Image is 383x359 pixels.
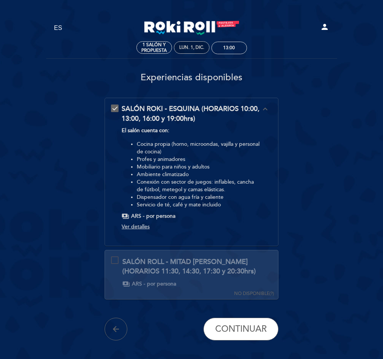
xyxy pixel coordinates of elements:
span: payments [122,212,129,220]
i: person [320,22,329,31]
span: NO DISPONIBLE [234,291,269,297]
span: CONTINUAR [215,324,267,334]
i: arrow_back [111,325,120,334]
li: Conexión con sector de juegos: inflables, cancha de fútbol, metegol y camas elásticas. [137,178,261,194]
div: SALÓN ROLL - MITAD [PERSON_NAME] (HORARIOS 11:30, 14:30, 17:30 y 20:30hrs) [122,257,272,276]
div: lun. 1, dic. [179,45,204,50]
button: arrow_back [105,318,127,340]
li: Dispensador con agua fría y caliente [137,194,261,201]
li: Mobiliario para niños y adultos [137,163,261,171]
li: Ambiente climatizado [137,171,261,178]
button: NO DISPONIBLE(?) [232,250,276,297]
div: (?) [234,290,274,297]
span: por persona [146,212,175,220]
li: Cocina propia (horno, microondas, vajilla y personal de cocina) [137,140,261,156]
button: CONTINUAR [203,318,278,340]
span: ARS - [131,212,144,220]
span: Ver detalles [122,223,150,230]
span: por persona [147,280,176,288]
span: payments [122,280,130,288]
md-checkbox: SALÓN ROKI - ESQUINA (HORARIOS 10:00, 13:00, 16:00 y 19:00hrs) expand_less El salón cuenta con:Co... [111,104,272,234]
li: Servicio de té, café y mate incluido [137,201,261,209]
span: Experiencias disponibles [141,72,242,83]
span: 1 Salón y propuesta [137,42,172,53]
button: person [320,22,329,34]
span: SALÓN ROKI - ESQUINA (HORARIOS 10:00, 13:00, 16:00 y 19:00hrs) [122,105,260,123]
i: expand_less [261,105,270,114]
strong: El salón cuenta con: [122,127,169,134]
div: 13:00 [223,45,235,51]
button: expand_less [258,104,272,114]
li: Profes y animadores [137,156,261,163]
a: Roki Roll [144,18,239,39]
span: ARS - [132,280,145,288]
